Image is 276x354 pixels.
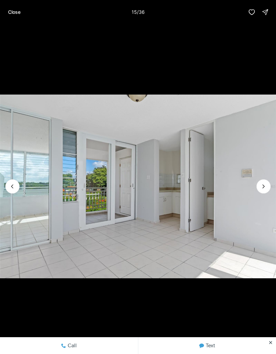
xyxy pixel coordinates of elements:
button: Next slide [256,179,271,193]
button: Previous slide [5,179,20,193]
p: 15 / 36 [132,9,145,15]
p: Close [8,9,21,15]
button: Close [4,5,25,19]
